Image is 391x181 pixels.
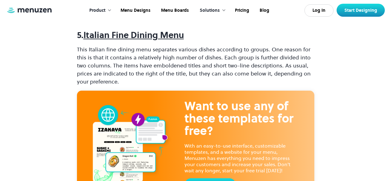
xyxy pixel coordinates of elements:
a: Menu Boards [155,1,193,20]
p: With an easy-to-use interface, customizable templates, and a website for your menu, Menuzen has e... [185,143,299,174]
div: Product [89,7,105,14]
div: Solutions [193,1,229,20]
div: Solutions [200,7,220,14]
a: Italian Fine Dining Menu [83,29,184,41]
a: Blog [254,1,274,20]
h2: Want to use any of these templates for free? [185,100,299,143]
p: This Italian fine dining menu separates various dishes according to groups. One reason for this i... [77,45,314,86]
a: Start Designing [337,4,385,17]
a: Menu Designs [115,1,155,20]
a: Log In [304,4,334,17]
div: Product [83,1,115,20]
strong: 5. [77,29,83,41]
a: Pricing [229,1,254,20]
